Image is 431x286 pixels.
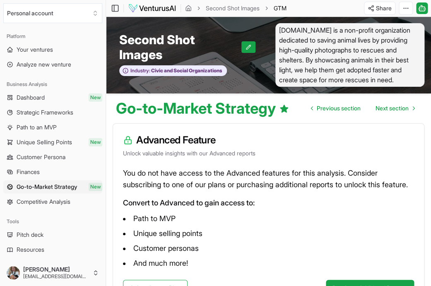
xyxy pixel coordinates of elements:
button: Industry:Civic and Social Organizations [119,65,227,76]
span: Dashboard [17,93,45,102]
span: [EMAIL_ADDRESS][DOMAIN_NAME] [23,273,89,280]
span: Unique Selling Points [17,138,72,146]
span: [DOMAIN_NAME] is a non-profit organization dedicated to saving animal lives by providing high-qua... [275,23,425,87]
a: Resources [3,243,102,256]
nav: breadcrumb [185,4,287,12]
span: Second Shot Images [119,32,241,62]
a: Competitive Analysis [3,195,102,208]
a: Second Shot Images [206,4,260,12]
li: And much more! [123,257,414,270]
nav: pagination [304,100,421,117]
span: Competitive Analysis [17,198,70,206]
a: Analyze new venture [3,58,102,71]
a: Customer Persona [3,150,102,164]
span: Customer Persona [17,153,65,161]
li: Path to MVP [123,212,414,225]
img: logo [128,3,176,13]
div: Business Analysis [3,78,102,91]
button: Share [364,2,395,15]
a: Path to an MVP [3,121,102,134]
div: Tools [3,215,102,228]
a: Go to previous page [304,100,367,117]
span: GTM [274,5,287,12]
span: GTM [274,4,287,12]
span: Strategic Frameworks [17,108,73,117]
li: Unique selling points [123,227,414,240]
a: Go-to-Market StrategyNew [3,180,102,193]
div: Platform [3,30,102,43]
p: You do not have access to the Advanced features for this analysis. Consider subscribing to one of... [123,167,414,191]
span: Analyze new venture [17,60,71,69]
span: Pitch deck [17,231,43,239]
a: Pitch deck [3,228,102,241]
p: Convert to Advanced to gain access to: [123,197,414,209]
span: Civic and Social Organizations [150,67,222,74]
span: New [89,93,102,102]
span: Path to an MVP [17,123,57,131]
span: New [89,138,102,146]
span: Finances [17,168,40,176]
span: Previous section [317,104,361,112]
h3: Advanced Feature [123,133,414,147]
span: Resources [17,245,44,254]
span: Go-to-Market Strategy [17,183,77,191]
span: Industry: [130,67,150,74]
span: Next section [376,104,409,112]
li: Customer personas [123,242,414,255]
span: Your ventures [17,45,53,54]
span: New [89,183,102,191]
img: ACg8ocKzNyPDmbiSYlNMgeEH_us0siSNWAqJ3cYy0oPOQ-QhMT7cUNc=s96-c [7,266,20,279]
a: Finances [3,165,102,179]
a: Unique Selling PointsNew [3,136,102,149]
a: Strategic Frameworks [3,106,102,119]
p: Unlock valuable insights with our Advanced reports [123,149,414,157]
a: DashboardNew [3,91,102,104]
h1: Go-to-Market Strategy [116,100,289,117]
span: Share [376,4,392,12]
a: Your ventures [3,43,102,56]
button: Select an organization [3,3,102,23]
button: [PERSON_NAME][EMAIL_ADDRESS][DOMAIN_NAME] [3,263,102,283]
span: [PERSON_NAME] [23,266,89,273]
a: Go to next page [369,100,421,117]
